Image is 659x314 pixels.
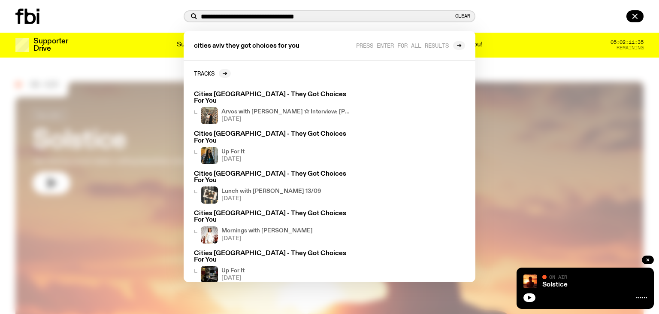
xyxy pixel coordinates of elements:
span: [DATE] [221,116,352,122]
span: Remaining [617,46,644,50]
span: [DATE] [221,196,321,201]
h3: Cities [GEOGRAPHIC_DATA] - They Got Choices For You [194,250,352,263]
span: cities aviv they got choices for you [194,43,299,49]
p: Supporter Drive 2025: Shaping the future of our city’s music, arts, and culture - with the help o... [177,41,483,49]
span: On Air [549,274,567,280]
a: Solstice [542,281,568,288]
h3: Cities [GEOGRAPHIC_DATA] - They Got Choices For You [194,131,352,144]
img: Ify - a Brown Skin girl with black braided twists, looking up to the side with her tongue stickin... [201,147,218,164]
button: Clear [455,14,470,18]
h3: Supporter Drive [33,38,68,52]
span: [DATE] [221,275,245,281]
h4: Up For It [221,149,245,155]
img: A polaroid of Ella Avni in the studio on top of the mixer which is also located in the studio. [201,186,218,204]
a: Cities [GEOGRAPHIC_DATA] - They Got Choices For YouIfy - a Brown Skin girl with black braided twi... [190,128,355,167]
span: Press enter for all results [356,42,449,49]
h3: Cities [GEOGRAPHIC_DATA] - They Got Choices For You [194,171,352,184]
h2: Tracks [194,70,215,76]
a: Cities [GEOGRAPHIC_DATA] - They Got Choices For YouUp For It[DATE] [190,247,355,287]
a: Press enter for all results [356,41,465,50]
h4: Mornings with [PERSON_NAME] [221,228,313,234]
a: Cities [GEOGRAPHIC_DATA] - They Got Choices For YouA polaroid of Ella Avni in the studio on top o... [190,168,355,207]
a: Cities [GEOGRAPHIC_DATA] - They Got Choices For YouMornings with [PERSON_NAME][DATE] [190,207,355,247]
h4: Lunch with [PERSON_NAME] 13/09 [221,189,321,194]
h4: Up For It [221,268,245,274]
h3: Cities [GEOGRAPHIC_DATA] - They Got Choices For You [194,91,352,104]
span: 05:02:11:35 [611,40,644,45]
a: Tracks [194,69,231,78]
h3: Cities [GEOGRAPHIC_DATA] - They Got Choices For You [194,210,352,223]
span: [DATE] [221,236,313,241]
a: Cities [GEOGRAPHIC_DATA] - They Got Choices For YouArvos with [PERSON_NAME] ✩ Interview: [PERSON_... [190,88,355,128]
span: [DATE] [221,156,245,162]
img: A girl standing in the ocean as waist level, staring into the rise of the sun. [523,274,537,288]
h4: Arvos with [PERSON_NAME] ✩ Interview: [PERSON_NAME] [221,109,352,115]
